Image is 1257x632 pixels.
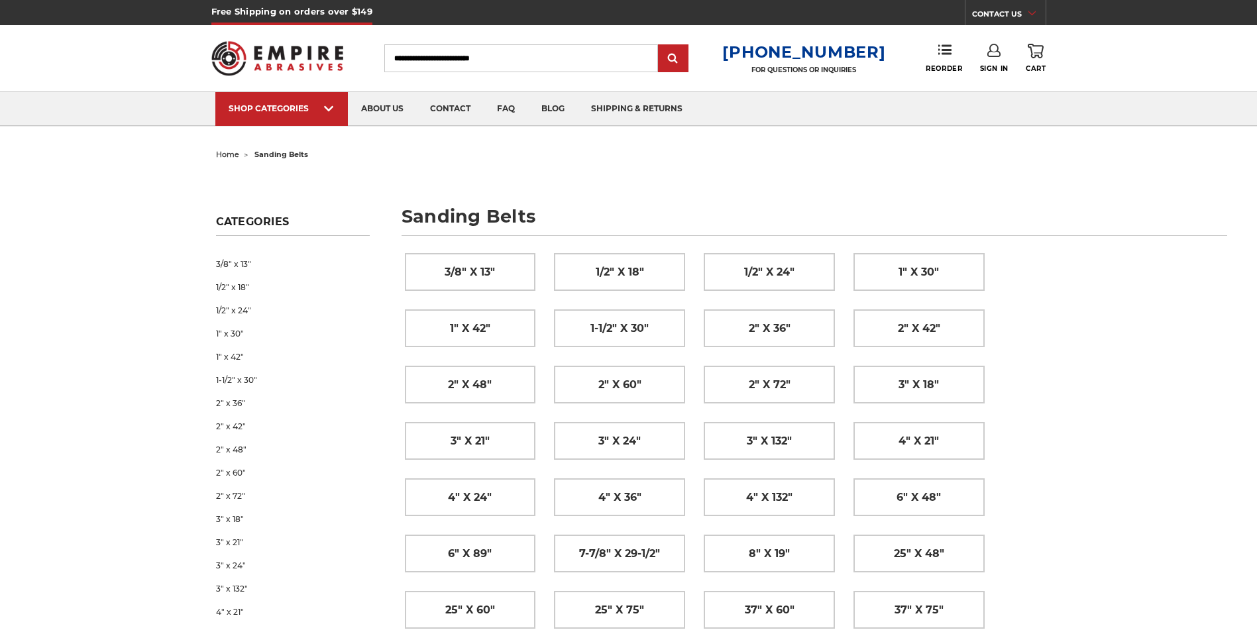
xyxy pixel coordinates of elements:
a: Reorder [926,44,962,72]
a: Cart [1026,44,1046,73]
a: 2" x 36" [704,310,834,346]
a: 4" x 36" [555,479,684,515]
p: FOR QUESTIONS OR INQUIRIES [722,66,885,74]
span: 2" x 48" [448,374,492,396]
span: 4" x 21" [899,430,939,452]
a: about us [348,92,417,126]
a: 1/2" x 24" [216,299,370,322]
a: 3" x 18" [216,507,370,531]
a: 2" x 72" [216,484,370,507]
span: Cart [1026,64,1046,73]
a: 1" x 30" [854,254,984,290]
a: 2" x 48" [216,438,370,461]
span: 3" x 21" [451,430,490,452]
h1: sanding belts [402,207,1227,236]
a: 1" x 42" [406,310,535,346]
a: 3/8" x 13" [406,254,535,290]
a: faq [484,92,528,126]
a: home [216,150,239,159]
a: 3/8" x 13" [216,252,370,276]
span: 1" x 30" [899,261,939,284]
a: 25" x 75" [555,592,684,628]
a: 3" x 132" [704,423,834,459]
span: 1/2" x 18" [596,261,644,284]
a: 3" x 21" [406,423,535,459]
span: 4" x 24" [448,486,492,509]
a: 7-7/8" x 29-1/2" [555,535,684,572]
a: 2" x 42" [854,310,984,346]
span: 25" x 60" [445,599,495,621]
a: 2" x 36" [216,392,370,415]
span: 1" x 42" [450,317,490,340]
a: 3" x 132" [216,577,370,600]
span: 3" x 18" [899,374,939,396]
a: 25" x 60" [406,592,535,628]
a: 3" x 24" [216,554,370,577]
a: 4" x 132" [704,479,834,515]
span: 3/8" x 13" [445,261,495,284]
a: contact [417,92,484,126]
span: 7-7/8" x 29-1/2" [579,543,660,565]
span: Sign In [980,64,1009,73]
a: 1-1/2" x 30" [555,310,684,346]
span: 25" x 48" [894,543,944,565]
div: SHOP CATEGORIES [229,103,335,113]
span: 4" x 36" [598,486,641,509]
a: 37" x 60" [704,592,834,628]
a: 8" x 19" [704,535,834,572]
a: CONTACT US [972,7,1046,25]
span: 4" x 132" [746,486,792,509]
a: 3" x 21" [216,531,370,554]
span: 3" x 24" [598,430,641,452]
a: [PHONE_NUMBER] [722,42,885,62]
a: 1-1/2" x 30" [216,368,370,392]
a: 2" x 48" [406,366,535,403]
h5: Categories [216,215,370,236]
a: 3" x 24" [555,423,684,459]
img: Empire Abrasives [211,32,344,84]
a: blog [528,92,578,126]
a: 37" x 75" [854,592,984,628]
span: 6" x 48" [897,486,941,509]
span: sanding belts [254,150,308,159]
span: 8" x 19" [749,543,790,565]
span: 2" x 60" [598,374,641,396]
span: 1/2" x 24" [744,261,794,284]
span: 2" x 72" [749,374,791,396]
a: 1/2" x 24" [704,254,834,290]
span: 6" x 89" [448,543,492,565]
span: 2" x 36" [749,317,791,340]
span: 3" x 132" [747,430,792,452]
span: 1-1/2" x 30" [590,317,649,340]
a: 1/2" x 18" [216,276,370,299]
a: 2" x 42" [216,415,370,438]
a: 4" x 21" [854,423,984,459]
input: Submit [660,46,686,72]
span: 2" x 42" [898,317,940,340]
a: 1" x 30" [216,322,370,345]
a: shipping & returns [578,92,696,126]
a: 2" x 60" [216,461,370,484]
a: 2" x 72" [704,366,834,403]
a: 4" x 21" [216,600,370,623]
span: 37" x 60" [745,599,794,621]
span: 37" x 75" [895,599,944,621]
a: 4" x 24" [406,479,535,515]
a: 2" x 60" [555,366,684,403]
a: 1" x 42" [216,345,370,368]
a: 3" x 18" [854,366,984,403]
span: Reorder [926,64,962,73]
span: 25" x 75" [595,599,644,621]
a: 1/2" x 18" [555,254,684,290]
a: 25" x 48" [854,535,984,572]
a: 6" x 48" [854,479,984,515]
a: 6" x 89" [406,535,535,572]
